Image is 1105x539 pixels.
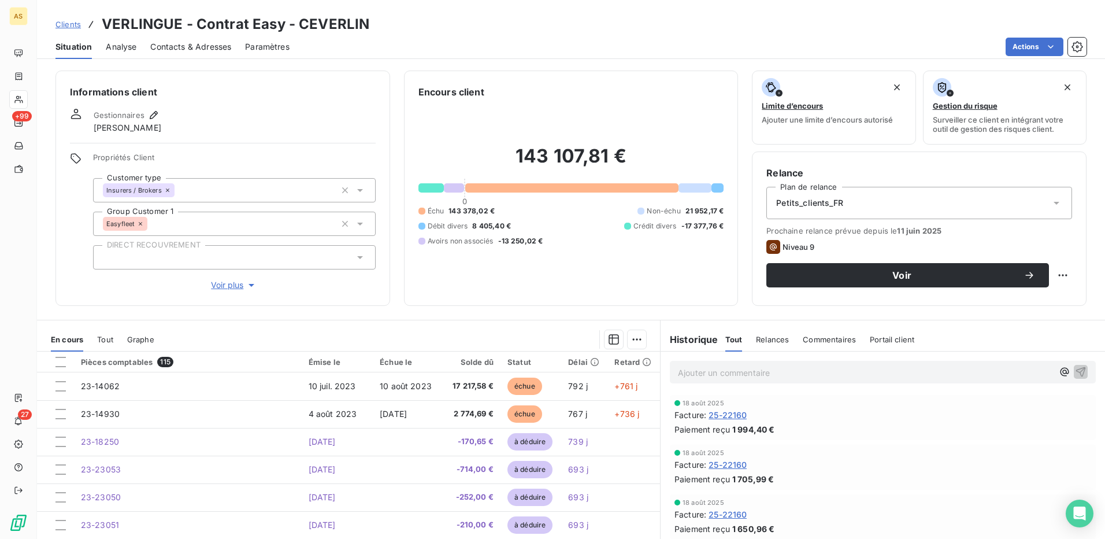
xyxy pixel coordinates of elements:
[803,335,856,344] span: Commentaires
[97,335,113,344] span: Tout
[9,7,28,25] div: AS
[709,459,747,471] span: 25-22160
[106,187,162,194] span: Insurers / Brokers
[93,153,376,169] span: Propriétés Client
[776,197,843,209] span: Petits_clients_FR
[614,381,637,391] span: +761 j
[498,236,543,246] span: -13 250,02 €
[568,437,588,446] span: 739 j
[380,381,432,391] span: 10 août 2023
[732,423,775,435] span: 1 994,40 €
[81,437,119,446] span: 23-18250
[147,219,157,229] input: Ajouter une valeur
[418,145,724,179] h2: 143 107,81 €
[674,473,730,485] span: Paiement reçu
[674,409,706,421] span: Facture :
[870,335,914,344] span: Portail client
[683,449,724,456] span: 18 août 2025
[309,437,336,446] span: [DATE]
[507,489,552,506] span: à déduire
[923,71,1087,145] button: Gestion du risqueSurveiller ce client en intégrant votre outil de gestion des risques client.
[732,473,774,485] span: 1 705,99 €
[81,520,119,530] span: 23-23051
[157,357,173,367] span: 115
[428,221,468,231] span: Débit divers
[94,110,144,120] span: Gestionnaires
[661,333,718,346] h6: Historique
[472,221,511,231] span: 8 405,40 €
[674,459,706,471] span: Facture :
[94,122,161,134] span: [PERSON_NAME]
[449,408,494,420] span: 2 774,69 €
[102,14,369,35] h3: VERLINGUE - Contrat Easy - CEVERLIN
[81,357,295,367] div: Pièces comptables
[93,279,376,291] button: Voir plus
[674,523,730,535] span: Paiement reçu
[9,514,28,532] img: Logo LeanPay
[762,101,823,110] span: Limite d’encours
[780,271,1024,280] span: Voir
[309,520,336,530] span: [DATE]
[150,41,231,53] span: Contacts & Adresses
[683,499,724,506] span: 18 août 2025
[568,357,600,367] div: Délai
[507,516,552,534] span: à déduire
[766,226,1072,235] span: Prochaine relance prévue depuis le
[674,423,730,435] span: Paiement reçu
[81,492,121,502] span: 23-23050
[127,335,154,344] span: Graphe
[732,523,775,535] span: 1 650,96 €
[428,206,444,216] span: Échu
[81,381,120,391] span: 23-14062
[18,409,32,420] span: 27
[507,461,552,478] span: à déduire
[568,409,587,419] span: 767 j
[55,41,92,53] span: Situation
[418,85,484,99] h6: Encours client
[449,381,494,392] span: 17 217,58 €
[568,464,588,474] span: 693 j
[933,101,998,110] span: Gestion du risque
[683,400,724,407] span: 18 août 2025
[685,206,724,216] span: 21 952,17 €
[614,357,653,367] div: Retard
[211,279,257,291] span: Voir plus
[1006,38,1063,56] button: Actions
[309,357,366,367] div: Émise le
[783,242,814,252] span: Niveau 9
[614,409,639,419] span: +736 j
[766,166,1072,180] h6: Relance
[175,185,184,195] input: Ajouter une valeur
[507,357,554,367] div: Statut
[81,409,120,419] span: 23-14930
[681,221,724,231] span: -17 377,76 €
[762,115,893,124] span: Ajouter une limite d’encours autorisé
[897,226,941,235] span: 11 juin 2025
[380,409,407,419] span: [DATE]
[55,19,81,30] a: Clients
[81,464,121,474] span: 23-23053
[568,520,588,530] span: 693 j
[51,335,83,344] span: En cours
[507,433,552,451] span: à déduire
[448,206,495,216] span: 143 378,02 €
[752,71,915,145] button: Limite d’encoursAjouter une limite d’encours autorisé
[309,381,356,391] span: 10 juil. 2023
[309,409,357,419] span: 4 août 2023
[12,111,32,121] span: +99
[568,381,588,391] span: 792 j
[647,206,680,216] span: Non-échu
[568,492,588,502] span: 693 j
[507,378,542,395] span: échue
[449,464,494,475] span: -714,00 €
[309,492,336,502] span: [DATE]
[1066,500,1093,527] div: Open Intercom Messenger
[103,252,112,263] input: Ajouter une valeur
[245,41,290,53] span: Paramètres
[70,85,376,99] h6: Informations client
[633,221,677,231] span: Crédit divers
[449,357,494,367] div: Solde dû
[507,405,542,423] span: échue
[709,409,747,421] span: 25-22160
[449,492,494,503] span: -252,00 €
